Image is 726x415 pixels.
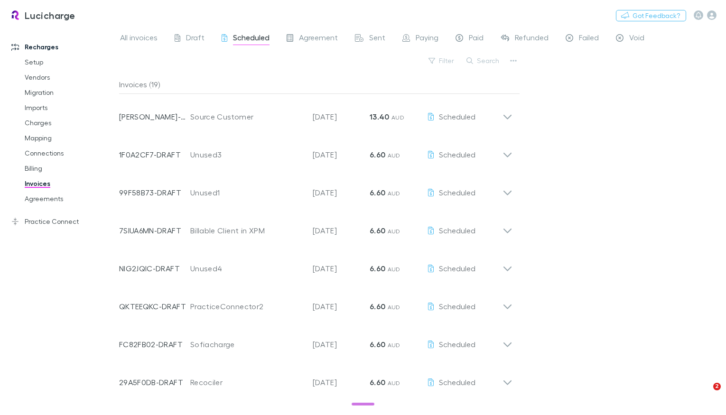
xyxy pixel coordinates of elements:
strong: 13.40 [370,112,390,121]
p: [DATE] [313,301,370,312]
p: [DATE] [313,377,370,388]
button: Search [462,55,505,66]
span: AUD [388,228,400,235]
strong: 6.60 [370,150,385,159]
span: AUD [388,341,400,349]
span: Paid [469,33,484,45]
p: [DATE] [313,111,370,122]
iframe: Intercom live chat [694,383,717,406]
span: Scheduled [439,112,475,121]
div: Unused1 [190,187,303,198]
span: Scheduled [439,188,475,197]
strong: 6.60 [370,302,385,311]
a: Charges [15,115,117,130]
a: Migration [15,85,117,100]
div: 1F0A2CF7-DRAFTUnused3[DATE]6.60 AUDScheduled [112,132,520,170]
div: FC82FB02-DRAFTSofiacharge[DATE]6.60 AUDScheduled [112,322,520,360]
div: PracticeConnector2 [190,301,303,312]
p: [DATE] [313,263,370,274]
span: AUD [388,266,400,273]
span: Scheduled [439,264,475,273]
span: Scheduled [439,340,475,349]
strong: 6.60 [370,264,385,273]
span: AUD [391,114,404,121]
span: Scheduled [233,33,270,45]
span: Paying [416,33,438,45]
div: 99F58B73-DRAFTUnused1[DATE]6.60 AUDScheduled [112,170,520,208]
span: Draft [186,33,205,45]
a: Practice Connect [2,214,117,229]
span: 2 [713,383,721,390]
p: 7SIUA6MN-DRAFT [119,225,190,236]
div: Sofiacharge [190,339,303,350]
span: Void [629,33,644,45]
span: AUD [388,379,400,387]
div: 7SIUA6MN-DRAFTBillable Client in XPM[DATE]6.60 AUDScheduled [112,208,520,246]
strong: 6.60 [370,188,385,197]
div: 29A5F0DB-DRAFTRecociler[DATE]6.60 AUDScheduled [112,360,520,397]
div: Unused3 [190,149,303,160]
strong: 6.60 [370,226,385,235]
p: 29A5F0DB-DRAFT [119,377,190,388]
span: All invoices [120,33,158,45]
p: FC82FB02-DRAFT [119,339,190,350]
button: Filter [424,55,460,66]
strong: 6.60 [370,378,385,387]
p: [PERSON_NAME]-0092 [119,111,190,122]
div: Recociler [190,377,303,388]
div: NIG2JQIC-DRAFTUnused4[DATE]6.60 AUDScheduled [112,246,520,284]
div: Billable Client in XPM [190,225,303,236]
p: [DATE] [313,187,370,198]
span: Scheduled [439,378,475,387]
span: Scheduled [439,302,475,311]
span: Agreement [299,33,338,45]
a: Imports [15,100,117,115]
button: Got Feedback? [616,10,686,21]
a: Billing [15,161,117,176]
img: Lucicharge's Logo [9,9,21,21]
p: 99F58B73-DRAFT [119,187,190,198]
a: Lucicharge [4,4,81,27]
div: QKTEEQKC-DRAFTPracticeConnector2[DATE]6.60 AUDScheduled [112,284,520,322]
span: Refunded [515,33,549,45]
div: Unused4 [190,263,303,274]
a: Vendors [15,70,117,85]
span: Scheduled [439,226,475,235]
div: [PERSON_NAME]-0092Source Customer[DATE]13.40 AUDScheduled [112,94,520,132]
a: Agreements [15,191,117,206]
div: Source Customer [190,111,303,122]
span: AUD [388,304,400,311]
strong: 6.60 [370,340,385,349]
h3: Lucicharge [25,9,75,21]
a: Mapping [15,130,117,146]
p: [DATE] [313,225,370,236]
a: Invoices [15,176,117,191]
span: Failed [579,33,599,45]
p: [DATE] [313,149,370,160]
p: NIG2JQIC-DRAFT [119,263,190,274]
p: 1F0A2CF7-DRAFT [119,149,190,160]
a: Connections [15,146,117,161]
span: Sent [369,33,385,45]
span: Scheduled [439,150,475,159]
span: AUD [388,152,400,159]
a: Recharges [2,39,117,55]
p: QKTEEQKC-DRAFT [119,301,190,312]
span: AUD [388,190,400,197]
a: Setup [15,55,117,70]
p: [DATE] [313,339,370,350]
